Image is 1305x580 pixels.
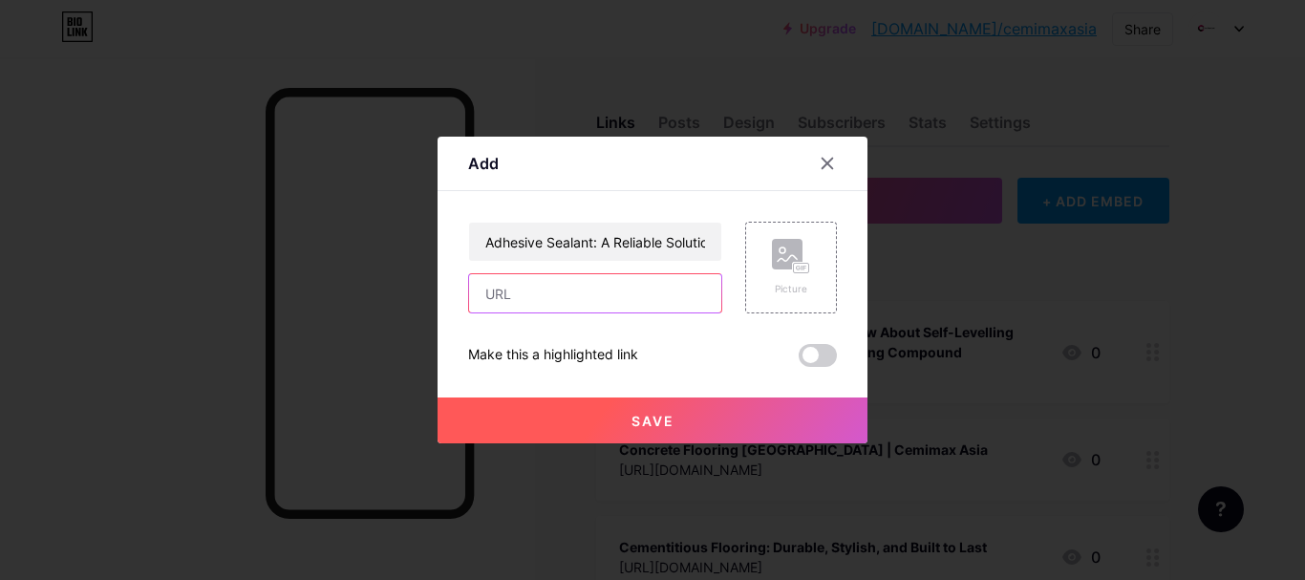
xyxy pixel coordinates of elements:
[631,413,674,429] span: Save
[469,223,721,261] input: Title
[468,152,499,175] div: Add
[469,274,721,312] input: URL
[438,397,867,443] button: Save
[772,282,810,296] div: Picture
[468,344,638,367] div: Make this a highlighted link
